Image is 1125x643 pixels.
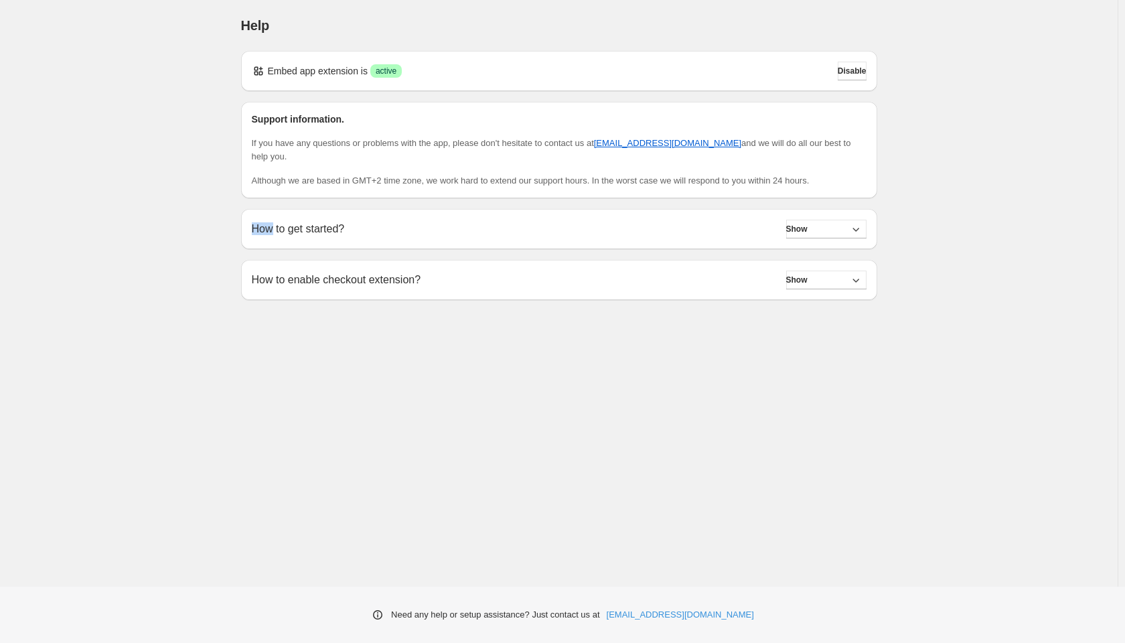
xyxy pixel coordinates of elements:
a: [EMAIL_ADDRESS][DOMAIN_NAME] [594,138,741,148]
button: Disable [838,62,867,80]
h2: Support information. [252,113,867,126]
button: Show [786,220,867,238]
p: Although we are based in GMT+2 time zone, we work hard to extend our support hours. In the worst ... [252,174,867,188]
button: Show [786,271,867,289]
h2: How to get started? [252,222,345,235]
span: active [376,66,396,76]
h2: How to enable checkout extension? [252,273,421,286]
span: Disable [838,66,867,76]
p: If you have any questions or problems with the app, please don't hesitate to contact us at and we... [252,137,867,163]
p: Embed app extension is [268,64,368,78]
span: Help [241,18,270,33]
span: Show [786,224,808,234]
a: [EMAIL_ADDRESS][DOMAIN_NAME] [607,608,754,622]
span: Show [786,275,808,285]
